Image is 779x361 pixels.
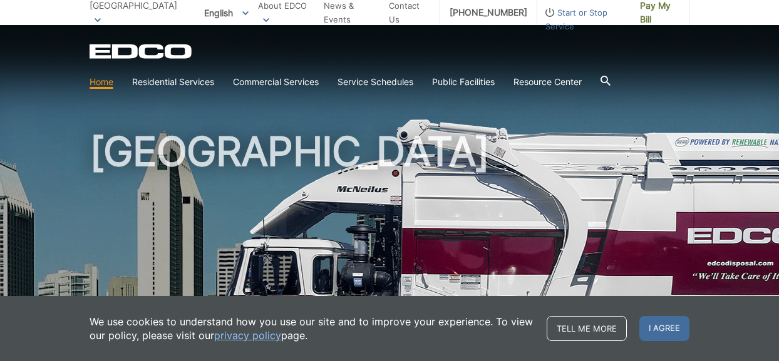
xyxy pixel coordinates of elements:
a: Public Facilities [432,75,495,89]
a: Tell me more [547,316,627,341]
a: Home [90,75,113,89]
a: Residential Services [132,75,214,89]
a: Service Schedules [338,75,413,89]
a: Resource Center [513,75,582,89]
p: We use cookies to understand how you use our site and to improve your experience. To view our pol... [90,315,534,342]
a: privacy policy [214,328,281,342]
span: English [195,3,258,23]
span: I agree [639,316,689,341]
a: Commercial Services [233,75,319,89]
a: EDCD logo. Return to the homepage. [90,44,193,59]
